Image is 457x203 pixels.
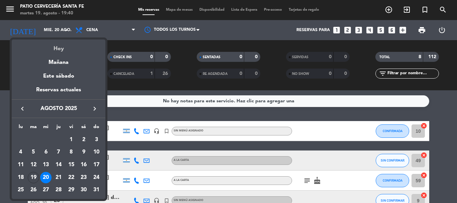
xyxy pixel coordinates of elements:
[15,185,26,196] div: 25
[78,133,90,146] td: 2 de agosto de 2025
[65,146,78,159] td: 8 de agosto de 2025
[78,146,90,159] td: 9 de agosto de 2025
[27,171,40,184] td: 19 de agosto de 2025
[52,184,65,197] td: 28 de agosto de 2025
[78,172,89,183] div: 23
[12,39,105,53] div: Hoy
[66,185,77,196] div: 29
[65,133,78,146] td: 1 de agosto de 2025
[52,123,65,133] th: jueves
[28,104,89,113] span: agosto 2025
[12,67,105,86] div: Este sábado
[65,171,78,184] td: 22 de agosto de 2025
[66,146,77,158] div: 8
[14,171,27,184] td: 18 de agosto de 2025
[28,172,39,183] div: 19
[52,171,65,184] td: 21 de agosto de 2025
[28,146,39,158] div: 5
[90,123,103,133] th: domingo
[14,123,27,133] th: lunes
[14,146,27,159] td: 4 de agosto de 2025
[91,159,102,171] div: 17
[39,171,52,184] td: 20 de agosto de 2025
[27,123,40,133] th: martes
[39,146,52,159] td: 6 de agosto de 2025
[53,172,64,183] div: 21
[16,104,28,113] button: keyboard_arrow_left
[90,171,103,184] td: 24 de agosto de 2025
[27,184,40,197] td: 26 de agosto de 2025
[66,134,77,145] div: 1
[91,172,102,183] div: 24
[52,146,65,159] td: 7 de agosto de 2025
[65,159,78,171] td: 15 de agosto de 2025
[15,146,26,158] div: 4
[65,123,78,133] th: viernes
[14,133,65,146] td: AGO.
[90,133,103,146] td: 3 de agosto de 2025
[53,159,64,171] div: 14
[18,105,26,113] i: keyboard_arrow_left
[78,123,90,133] th: sábado
[78,134,89,145] div: 2
[12,53,105,67] div: Mañana
[40,172,52,183] div: 20
[53,185,64,196] div: 28
[39,184,52,197] td: 27 de agosto de 2025
[14,159,27,171] td: 11 de agosto de 2025
[39,123,52,133] th: miércoles
[78,171,90,184] td: 23 de agosto de 2025
[91,146,102,158] div: 10
[91,105,99,113] i: keyboard_arrow_right
[91,134,102,145] div: 3
[90,184,103,197] td: 31 de agosto de 2025
[53,146,64,158] div: 7
[78,185,89,196] div: 30
[27,159,40,171] td: 12 de agosto de 2025
[15,159,26,171] div: 11
[78,159,89,171] div: 16
[91,185,102,196] div: 31
[28,159,39,171] div: 12
[66,172,77,183] div: 22
[39,159,52,171] td: 13 de agosto de 2025
[78,184,90,197] td: 30 de agosto de 2025
[90,146,103,159] td: 10 de agosto de 2025
[14,184,27,197] td: 25 de agosto de 2025
[89,104,101,113] button: keyboard_arrow_right
[66,159,77,171] div: 15
[78,159,90,171] td: 16 de agosto de 2025
[40,146,52,158] div: 6
[27,146,40,159] td: 5 de agosto de 2025
[15,172,26,183] div: 18
[12,86,105,99] div: Reservas actuales
[52,159,65,171] td: 14 de agosto de 2025
[90,159,103,171] td: 17 de agosto de 2025
[40,185,52,196] div: 27
[78,146,89,158] div: 9
[65,184,78,197] td: 29 de agosto de 2025
[28,185,39,196] div: 26
[40,159,52,171] div: 13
